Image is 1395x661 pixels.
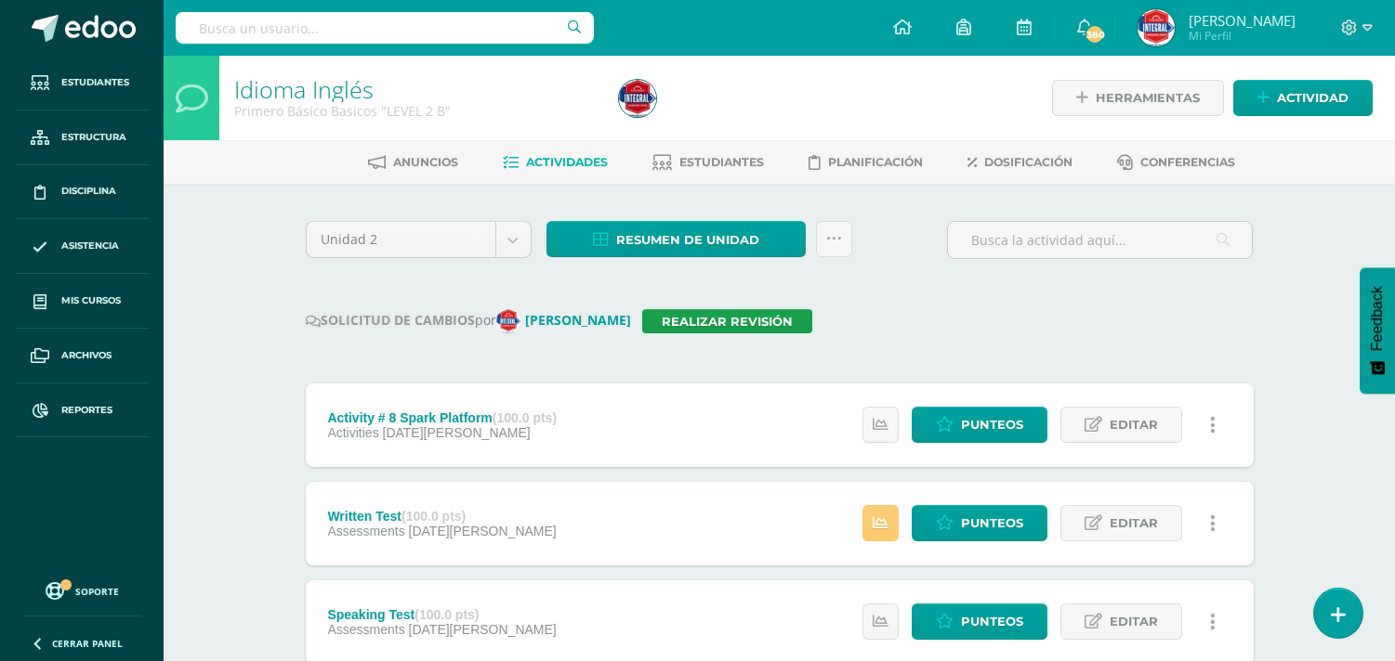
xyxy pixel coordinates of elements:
[1117,148,1235,177] a: Conferencias
[679,155,764,169] span: Estudiantes
[1110,408,1158,442] span: Editar
[234,76,597,102] h1: Idioma Inglés
[1110,604,1158,639] span: Editar
[1110,506,1158,540] span: Editar
[22,577,141,603] a: Soporte
[652,148,764,177] a: Estudiantes
[393,155,458,169] span: Anuncios
[828,155,923,169] span: Planificación
[61,130,126,145] span: Estructura
[1138,9,1175,46] img: d1da2dc1c04de5bed0912d2e680c543a.png
[496,311,642,329] a: [PERSON_NAME]
[961,506,1023,540] span: Punteos
[234,73,374,105] a: Idioma Inglés
[327,425,378,440] span: Activities
[61,75,129,90] span: Estudiantes
[1189,28,1296,44] span: Mi Perfil
[1277,81,1349,115] span: Actividad
[15,56,149,110] a: Estudiantes
[75,585,119,598] span: Soporte
[61,348,112,363] span: Archivos
[912,407,1047,443] a: Punteos
[176,12,594,44] input: Busca un usuario...
[503,148,608,177] a: Actividades
[327,607,556,622] div: Speaking Test
[409,524,557,538] span: [DATE][PERSON_NAME]
[15,274,149,329] a: Mis cursos
[327,509,556,524] div: Written Test
[546,221,806,257] a: Resumen de unidad
[15,165,149,220] a: Disciplina
[912,603,1047,640] a: Punteos
[1140,155,1235,169] span: Conferencias
[61,293,121,308] span: Mis cursos
[234,102,597,120] div: Primero Básico Basicos 'LEVEL 2 B'
[1189,11,1296,30] span: [PERSON_NAME]
[1085,24,1105,45] span: 380
[984,155,1073,169] span: Dosificación
[307,222,531,257] a: Unidad 2
[948,222,1252,258] input: Busca la actividad aquí...
[368,148,458,177] a: Anuncios
[401,509,466,524] strong: (100.0 pts)
[616,223,759,257] span: Resumen de unidad
[61,403,112,418] span: Reportes
[321,222,481,257] span: Unidad 2
[961,408,1023,442] span: Punteos
[61,184,116,199] span: Disciplina
[15,383,149,438] a: Reportes
[496,309,520,333] img: a7f1eba735f3b2e8a1a8397dfee48924.png
[1369,286,1386,351] span: Feedback
[961,604,1023,639] span: Punteos
[912,505,1047,541] a: Punteos
[306,309,1254,333] div: por
[809,148,923,177] a: Planificación
[642,309,812,333] a: Realizar revisión
[409,622,557,637] span: [DATE][PERSON_NAME]
[493,410,557,425] strong: (100.0 pts)
[15,219,149,274] a: Asistencia
[415,607,479,622] strong: (100.0 pts)
[15,110,149,165] a: Estructura
[52,637,123,650] span: Cerrar panel
[61,239,119,253] span: Asistencia
[967,148,1073,177] a: Dosificación
[619,80,656,117] img: aae16b3bad05e569c108caa426bcde01.png
[15,329,149,383] a: Archivos
[1052,80,1224,116] a: Herramientas
[327,524,404,538] span: Assessments
[1360,267,1395,394] button: Feedback - Mostrar encuesta
[526,155,608,169] span: Actividades
[1096,81,1200,115] span: Herramientas
[306,311,475,329] strong: SOLICITUD DE CAMBIOS
[327,410,557,425] div: Activity # 8 Spark Platform
[327,622,404,637] span: Assessments
[525,311,631,329] strong: [PERSON_NAME]
[383,425,531,440] span: [DATE][PERSON_NAME]
[1233,80,1373,116] a: Actividad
